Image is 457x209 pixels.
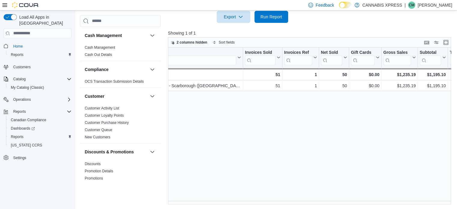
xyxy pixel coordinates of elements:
nav: Complex example [4,39,72,178]
h3: Discounts & Promotions [85,149,134,155]
a: Customer Purchase History [85,121,129,125]
button: Reports [6,51,74,59]
img: Cova [12,2,39,8]
p: | [404,2,406,9]
span: Load All Apps in [GEOGRAPHIC_DATA] [17,14,72,26]
div: Customer [80,105,161,143]
a: Customers [11,63,33,71]
button: Sort fields [210,39,237,46]
a: Home [11,43,25,50]
span: Operations [13,97,31,102]
span: Canadian Compliance [8,116,72,124]
span: Washington CCRS [8,142,72,149]
span: Dashboards [8,125,72,132]
button: My Catalog (Classic) [6,83,74,92]
input: Dark Mode [339,2,352,8]
h3: Customer [85,93,104,99]
span: Catalog [11,75,72,83]
span: My Catalog (Classic) [11,85,44,90]
button: Compliance [149,66,156,73]
button: Home [1,42,74,51]
span: Dashboards [11,126,35,131]
button: Reports [1,107,74,116]
button: Discounts & Promotions [85,149,148,155]
a: Cash Management [85,45,115,50]
div: Cash Management [80,44,161,61]
div: $1,195.10 [419,71,446,78]
button: Catalog [11,75,28,83]
span: Canadian Compliance [11,118,46,122]
h3: Cash Management [85,32,122,38]
a: Canadian Compliance [8,116,49,124]
span: Settings [13,155,26,160]
div: 51 [245,71,280,78]
button: Settings [1,153,74,162]
div: Totals [128,71,241,78]
span: Feedback [315,2,334,8]
span: Reports [11,52,23,57]
span: Export [220,11,247,23]
div: Compliance [80,78,161,88]
span: CM [409,2,415,9]
h3: Compliance [85,66,108,72]
a: Settings [11,154,29,161]
span: My Catalog (Classic) [8,84,72,91]
button: Operations [11,96,33,103]
button: Reports [11,108,28,115]
span: [US_STATE] CCRS [11,143,42,148]
button: Discounts & Promotions [149,148,156,155]
button: Customer [85,93,148,99]
button: Export [217,11,250,23]
a: OCS Transaction Submission Details [85,79,144,84]
span: Reports [13,109,26,114]
div: Cyrus Mein [408,2,415,9]
span: Reports [8,133,72,140]
button: 2 columns hidden [168,39,210,46]
span: Operations [11,96,72,103]
span: Reports [8,51,72,58]
span: Promotions [85,176,103,181]
button: Operations [1,95,74,104]
button: Enter fullscreen [442,39,449,46]
span: Customer Purchase History [85,120,129,125]
a: Customer Loyalty Points [85,113,124,118]
a: Promotions [85,176,103,180]
a: Customer Queue [85,128,112,132]
button: Keyboard shortcuts [423,39,430,46]
div: Discounts & Promotions [80,160,161,184]
a: Discounts [85,162,101,166]
button: Compliance [85,66,148,72]
span: 2 columns hidden [177,40,207,45]
a: [US_STATE] CCRS [8,142,44,149]
span: Customer Activity List [85,106,119,111]
button: Reports [6,133,74,141]
span: Run Report [260,14,282,20]
p: [PERSON_NAME] [418,2,452,9]
button: Cash Management [149,32,156,39]
button: Cash Management [85,32,148,38]
button: Customer [149,93,156,100]
span: Customers [13,65,31,69]
p: Showing 1 of 1 [168,30,454,36]
a: Reports [8,51,26,58]
span: New Customers [85,135,110,140]
span: Home [11,42,72,50]
p: CANNABIS XPRESS [362,2,402,9]
a: Dashboards [6,124,74,133]
div: 1 [284,71,317,78]
a: Reports [8,133,26,140]
div: $0.00 [351,71,379,78]
button: Catalog [1,75,74,83]
span: Promotion Details [85,169,113,174]
a: My Catalog (Classic) [8,84,47,91]
button: [US_STATE] CCRS [6,141,74,149]
span: Reports [11,134,23,139]
button: Run Report [254,11,288,23]
span: Sort fields [219,40,235,45]
a: Dashboards [8,125,37,132]
button: Display options [433,39,440,46]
